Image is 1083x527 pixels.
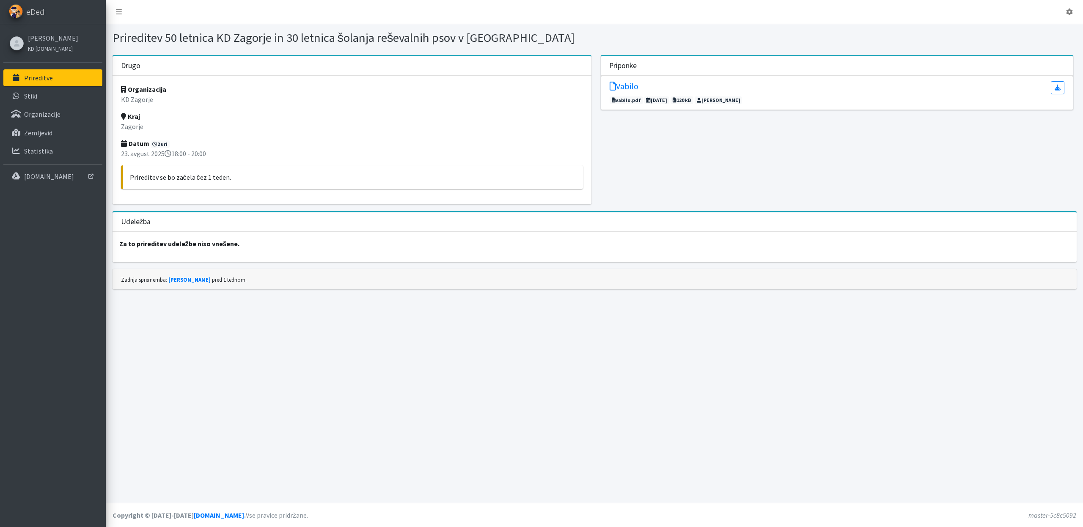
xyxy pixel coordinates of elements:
strong: Kraj [121,112,140,121]
a: Stiki [3,88,102,104]
h3: Priponke [609,61,637,70]
a: Zemljevid [3,124,102,141]
a: [DOMAIN_NAME] [194,511,244,519]
strong: Datum [121,139,149,148]
span: vabilo.pdf [610,96,643,104]
p: 23. avgust 2025 18:00 - 20:00 [121,148,583,159]
p: Prireditve [24,74,53,82]
p: [DOMAIN_NAME] [24,172,74,181]
img: eDedi [9,4,23,18]
a: Prireditve [3,69,102,86]
p: Zagorje [121,121,583,132]
p: Organizacije [24,110,60,118]
a: KD [DOMAIN_NAME] [28,43,78,53]
p: Stiki [24,92,37,100]
p: Prireditev se bo začela čez 1 teden. [130,172,576,182]
a: [PERSON_NAME] [168,276,211,283]
h3: Drugo [121,61,140,70]
strong: Copyright © [DATE]-[DATE] . [113,511,246,519]
small: Zadnja sprememba: pred 1 tednom. [121,276,247,283]
footer: Vse pravice pridržane. [106,503,1083,527]
h5: Vabilo [610,81,638,91]
span: 2 uri [151,140,170,148]
a: [PERSON_NAME] [28,33,78,43]
p: KD Zagorje [121,94,583,104]
span: eDedi [26,5,46,18]
span: 120 kB [671,96,693,104]
h3: Udeležba [121,217,151,226]
span: [PERSON_NAME] [695,96,742,104]
strong: Za to prireditev udeležbe niso vnešene. [119,239,240,248]
em: master-5c8c5092 [1028,511,1076,519]
strong: Organizacija [121,85,166,93]
span: [DATE] [644,96,670,104]
small: KD [DOMAIN_NAME] [28,45,73,52]
p: Statistika [24,147,53,155]
h1: Prireditev 50 letnica KD Zagorje in 30 letnica šolanja reševalnih psov v [GEOGRAPHIC_DATA] [113,30,591,45]
p: Zemljevid [24,129,52,137]
a: Organizacije [3,106,102,123]
a: Vabilo [610,81,638,94]
a: [DOMAIN_NAME] [3,168,102,185]
a: Statistika [3,143,102,159]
